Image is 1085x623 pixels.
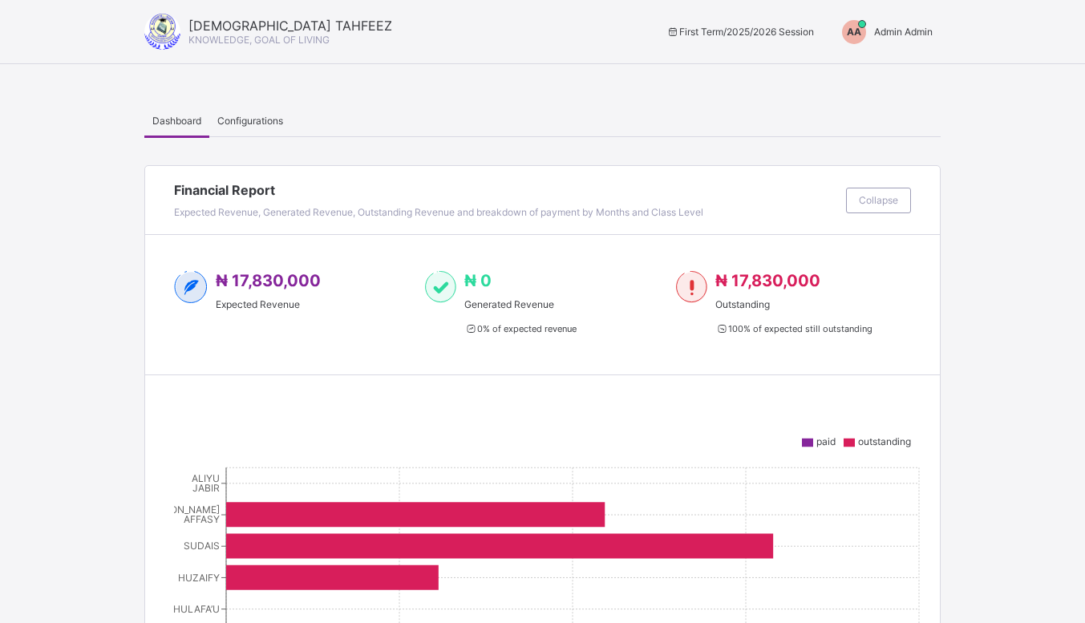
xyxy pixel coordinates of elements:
span: 100 % of expected still outstanding [715,323,872,334]
span: AA [847,26,861,38]
span: Collapse [859,194,898,206]
span: Generated Revenue [464,298,576,310]
span: Admin Admin [874,26,933,38]
tspan: JABIR [192,482,220,494]
span: Outstanding [715,298,872,310]
tspan: HUZAIFY [178,572,220,584]
span: outstanding [858,435,911,447]
span: Expected Revenue [216,298,321,310]
span: ₦ 17,830,000 [715,271,820,290]
span: Configurations [217,115,283,127]
span: [DEMOGRAPHIC_DATA] TAHFEEZ [188,18,392,34]
tspan: [PERSON_NAME] [142,504,220,516]
span: KNOWLEDGE, GOAL OF LIVING [188,34,330,46]
span: Dashboard [152,115,201,127]
img: outstanding-1.146d663e52f09953f639664a84e30106.svg [676,271,707,303]
img: expected-2.4343d3e9d0c965b919479240f3db56ac.svg [174,271,208,303]
span: 0 % of expected revenue [464,323,576,334]
tspan: ALIYU [192,472,220,484]
span: Expected Revenue, Generated Revenue, Outstanding Revenue and breakdown of payment by Months and C... [174,206,703,218]
span: ₦ 0 [464,271,492,290]
tspan: AFFASY [184,513,220,525]
span: Financial Report [174,182,838,198]
span: ₦ 17,830,000 [216,271,321,290]
tspan: SUDAIS [184,540,220,552]
img: paid-1.3eb1404cbcb1d3b736510a26bbfa3ccb.svg [425,271,456,303]
span: session/term information [666,26,814,38]
tspan: KHULAFA’U [167,603,220,615]
span: paid [816,435,836,447]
